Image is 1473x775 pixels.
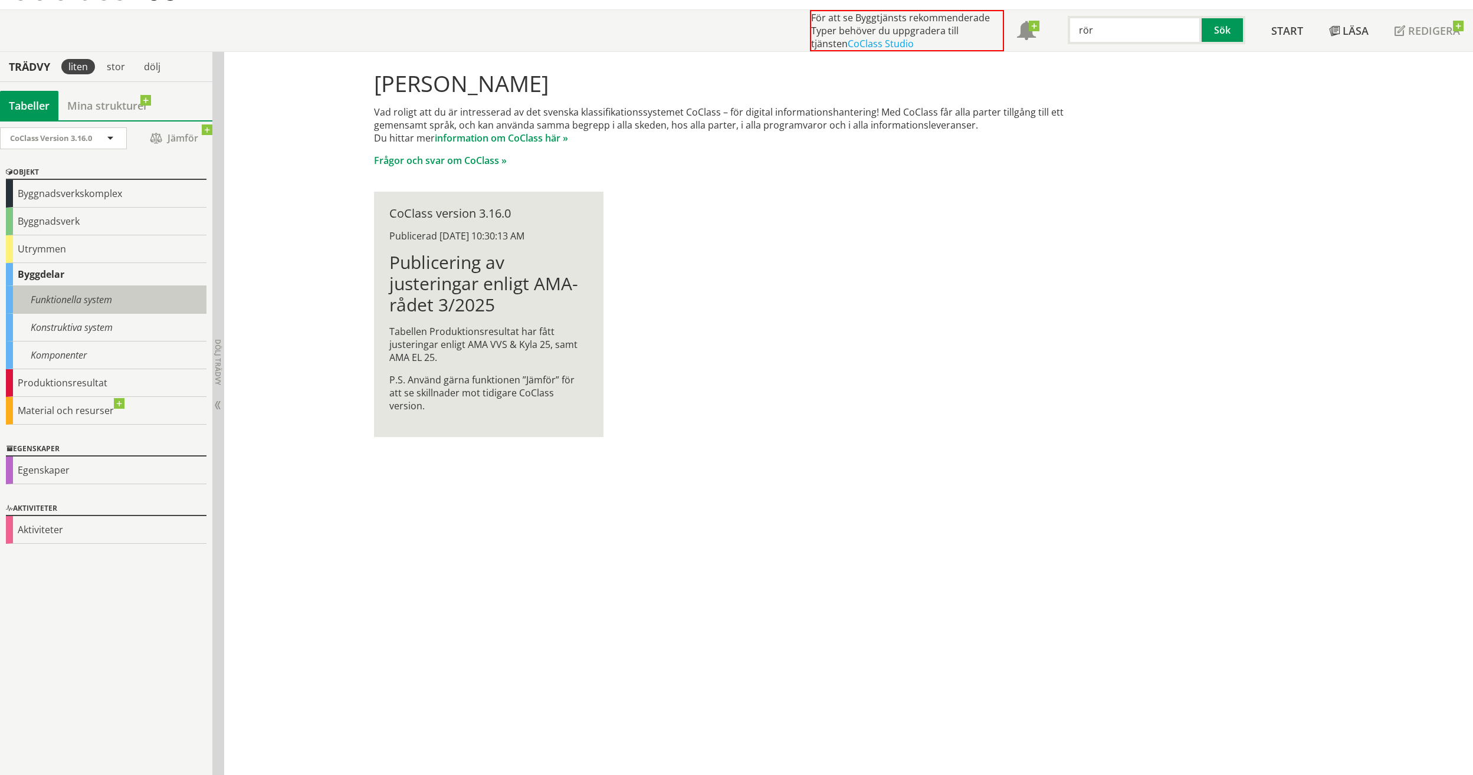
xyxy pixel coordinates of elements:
h1: Publicering av justeringar enligt AMA-rådet 3/2025 [389,252,588,316]
span: Start [1271,24,1303,38]
span: Notifikationer [1017,22,1036,41]
div: Byggnadsverkskomplex [6,180,206,208]
div: stor [100,59,132,74]
span: Redigera [1408,24,1460,38]
div: dölj [137,59,168,74]
a: CoClass Studio [848,37,914,50]
span: Läsa [1343,24,1369,38]
div: Konstruktiva system [6,314,206,341]
div: Objekt [6,166,206,180]
div: Funktionella system [6,286,206,314]
h1: [PERSON_NAME] [374,70,1099,96]
div: Aktiviteter [6,502,206,516]
a: Mina strukturer [58,91,157,120]
button: Sök [1202,16,1245,44]
a: Frågor och svar om CoClass » [374,154,507,167]
a: Redigera [1382,10,1473,51]
span: CoClass Version 3.16.0 [10,133,92,143]
div: Egenskaper [6,442,206,457]
p: Tabellen Produktionsresultat har fått justeringar enligt AMA VVS & Kyla 25, samt AMA EL 25. [389,325,588,364]
div: liten [61,59,95,74]
div: För att se Byggtjänsts rekommenderade Typer behöver du uppgradera till tjänsten [810,10,1004,51]
div: Utrymmen [6,235,206,263]
div: Byggnadsverk [6,208,206,235]
a: information om CoClass här » [435,132,568,145]
a: Start [1258,10,1316,51]
p: Vad roligt att du är intresserad av det svenska klassifikationssystemet CoClass – för digital inf... [374,106,1099,145]
input: Sök [1068,16,1202,44]
div: Material och resurser [6,397,206,425]
div: Publicerad [DATE] 10:30:13 AM [389,229,588,242]
div: Byggdelar [6,263,206,286]
div: Produktionsresultat [6,369,206,397]
div: CoClass version 3.16.0 [389,207,588,220]
div: Aktiviteter [6,516,206,544]
p: P.S. Använd gärna funktionen ”Jämför” för att se skillnader mot tidigare CoClass version. [389,373,588,412]
div: Trädvy [2,60,57,73]
div: Egenskaper [6,457,206,484]
div: Komponenter [6,341,206,369]
span: Jämför [139,128,209,149]
a: Läsa [1316,10,1382,51]
span: Dölj trädvy [213,339,223,385]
